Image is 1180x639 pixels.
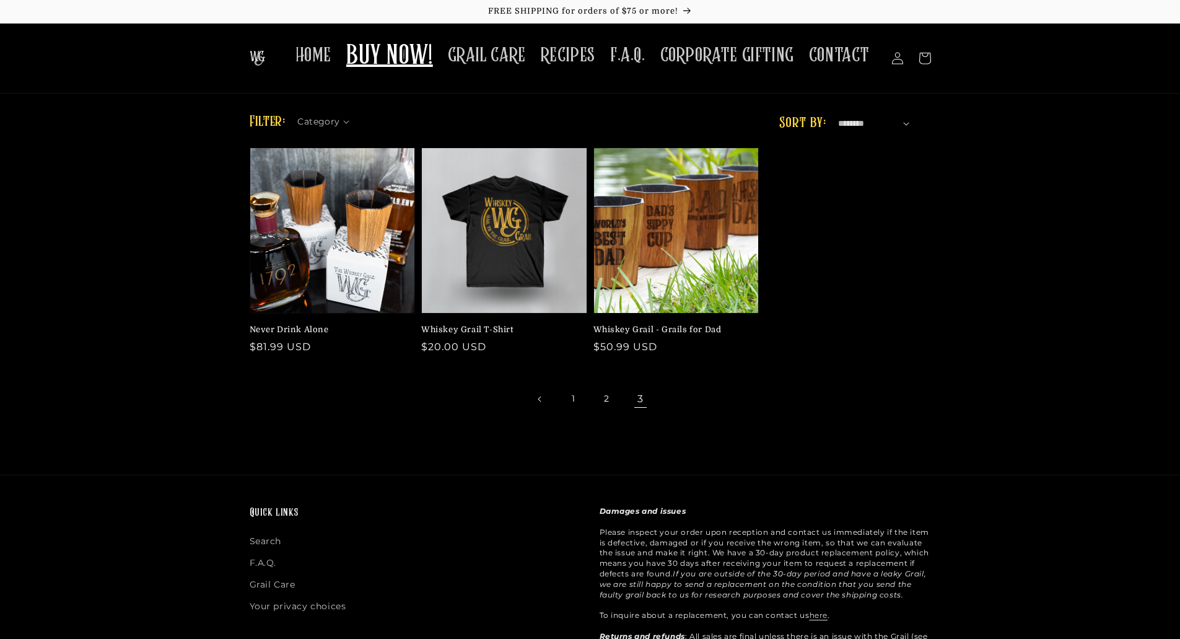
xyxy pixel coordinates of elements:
a: F.A.Q. [603,36,653,75]
a: Never Drink Alone [250,324,408,335]
a: Previous page [527,386,554,413]
h2: Quick links [250,506,581,521]
p: FREE SHIPPING for orders of $75 or more! [12,6,1168,17]
nav: Pagination [250,386,931,413]
span: HOME [295,43,331,68]
a: Page 2 [593,386,621,413]
a: Page 1 [560,386,587,413]
span: Category [297,115,339,128]
a: CORPORATE GIFTING [653,36,802,75]
span: BUY NOW! [346,40,433,74]
span: Page 3 [627,386,654,413]
a: BUY NOW! [339,32,440,81]
span: RECIPES [541,43,595,68]
a: Whiskey Grail - Grails for Dad [593,324,752,335]
h2: Filter: [250,111,286,133]
span: CORPORATE GIFTING [660,43,794,68]
summary: Category [297,112,357,125]
a: here [810,610,828,620]
span: GRAIL CARE [448,43,526,68]
strong: Damages and issues [600,506,686,516]
em: If you are outside of the 30-day period and have a leaky Grail, we are still happy to send a repl... [600,569,927,599]
label: Sort by: [779,116,826,131]
span: F.A.Q. [610,43,645,68]
a: Your privacy choices [250,596,346,617]
a: Whiskey Grail T-Shirt [421,324,580,335]
a: CONTACT [802,36,877,75]
a: GRAIL CARE [440,36,533,75]
span: CONTACT [809,43,870,68]
img: The Whiskey Grail [250,51,265,66]
a: RECIPES [533,36,603,75]
a: F.A.Q. [250,552,277,574]
a: Grail Care [250,574,295,596]
a: HOME [288,36,339,75]
a: Search [250,534,282,552]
